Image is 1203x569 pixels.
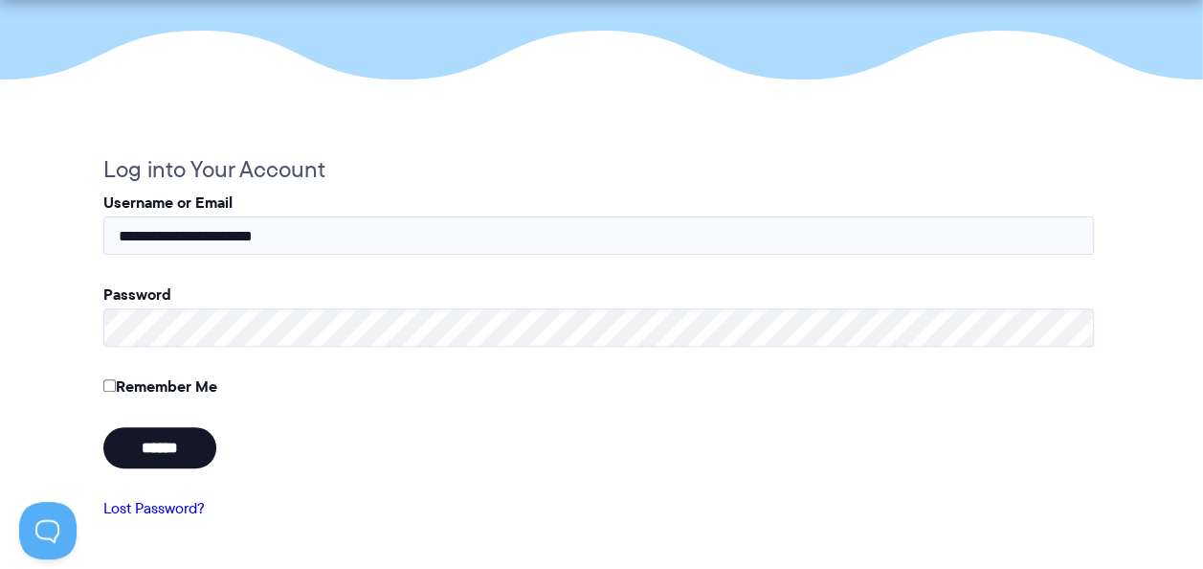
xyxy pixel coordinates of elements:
[103,375,217,398] label: Remember Me
[103,379,116,392] input: Remember Me
[103,497,205,519] a: Lost Password?
[19,502,77,559] iframe: Toggle Customer Support
[103,191,233,214] label: Username or Email
[103,149,325,190] legend: Log into Your Account
[103,283,171,306] label: Password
